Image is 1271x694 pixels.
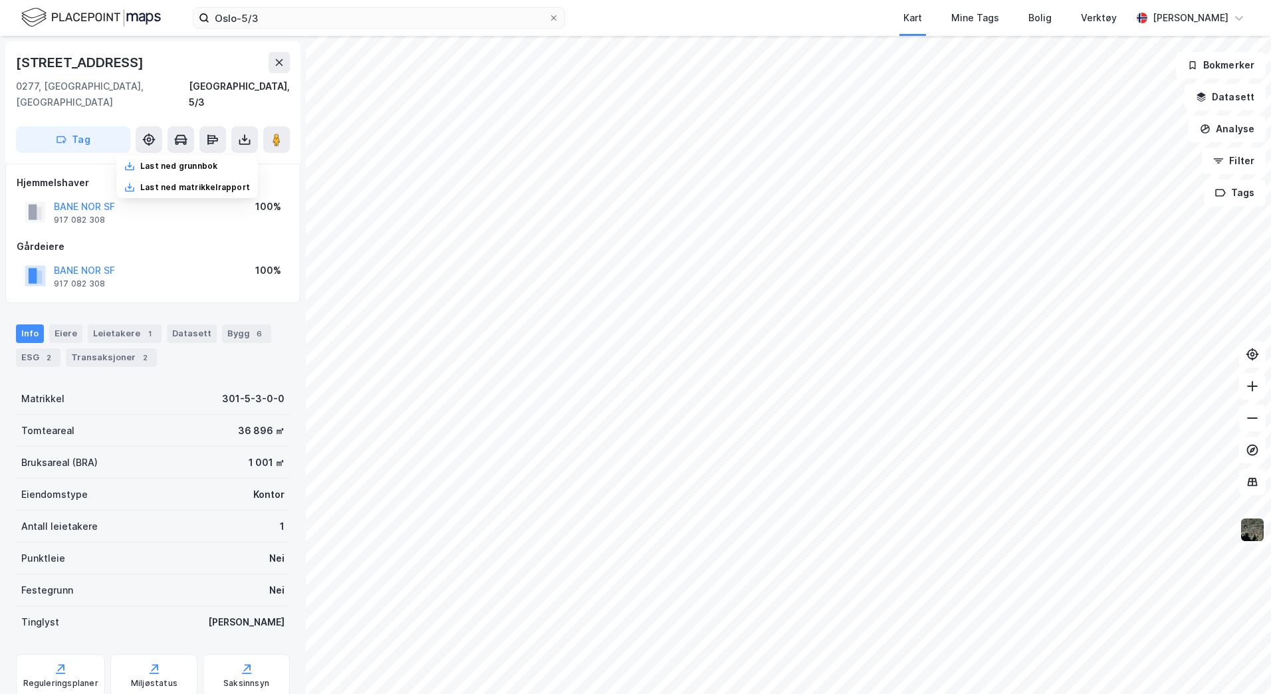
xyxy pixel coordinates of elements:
div: Antall leietakere [21,519,98,534]
div: Mine Tags [951,10,999,26]
div: [STREET_ADDRESS] [16,52,146,73]
button: Analyse [1189,116,1266,142]
div: Tomteareal [21,423,74,439]
div: Bolig [1028,10,1052,26]
div: [GEOGRAPHIC_DATA], 5/3 [189,78,290,110]
div: Last ned matrikkelrapport [140,182,250,193]
div: Leietakere [88,324,162,343]
div: Bruksareal (BRA) [21,455,98,471]
div: Eiendomstype [21,487,88,503]
div: Punktleie [21,550,65,566]
div: 6 [253,327,266,340]
div: Kart [903,10,922,26]
div: Kontor [253,487,285,503]
div: Verktøy [1081,10,1117,26]
div: Miljøstatus [131,678,177,689]
input: Søk på adresse, matrikkel, gårdeiere, leietakere eller personer [209,8,548,28]
div: Datasett [167,324,217,343]
div: Nei [269,582,285,598]
div: Info [16,324,44,343]
div: Gårdeiere [17,239,289,255]
div: Festegrunn [21,582,73,598]
div: 2 [138,351,152,364]
button: Tag [16,126,130,153]
div: 1 [280,519,285,534]
div: Transaksjoner [66,348,157,367]
div: Reguleringsplaner [23,678,98,689]
div: 301-5-3-0-0 [222,391,285,407]
img: 9k= [1240,517,1265,542]
div: Saksinnsyn [223,678,269,689]
div: Nei [269,550,285,566]
button: Bokmerker [1176,52,1266,78]
div: Matrikkel [21,391,64,407]
button: Datasett [1185,84,1266,110]
iframe: Chat Widget [1205,630,1271,694]
div: 1 [143,327,156,340]
div: 36 896 ㎡ [238,423,285,439]
button: Filter [1202,148,1266,174]
div: Tinglyst [21,614,59,630]
div: 917 082 308 [54,215,105,225]
div: Hjemmelshaver [17,175,289,191]
div: Last ned grunnbok [140,161,217,172]
div: 0277, [GEOGRAPHIC_DATA], [GEOGRAPHIC_DATA] [16,78,189,110]
div: 100% [255,199,281,215]
div: ESG [16,348,60,367]
div: Kontrollprogram for chat [1205,630,1271,694]
div: [PERSON_NAME] [208,614,285,630]
div: 1 001 ㎡ [249,455,285,471]
div: 2 [42,351,55,364]
div: [PERSON_NAME] [1153,10,1228,26]
div: 917 082 308 [54,279,105,289]
div: 100% [255,263,281,279]
div: Bygg [222,324,271,343]
button: Tags [1204,179,1266,206]
img: logo.f888ab2527a4732fd821a326f86c7f29.svg [21,6,161,29]
div: Eiere [49,324,82,343]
